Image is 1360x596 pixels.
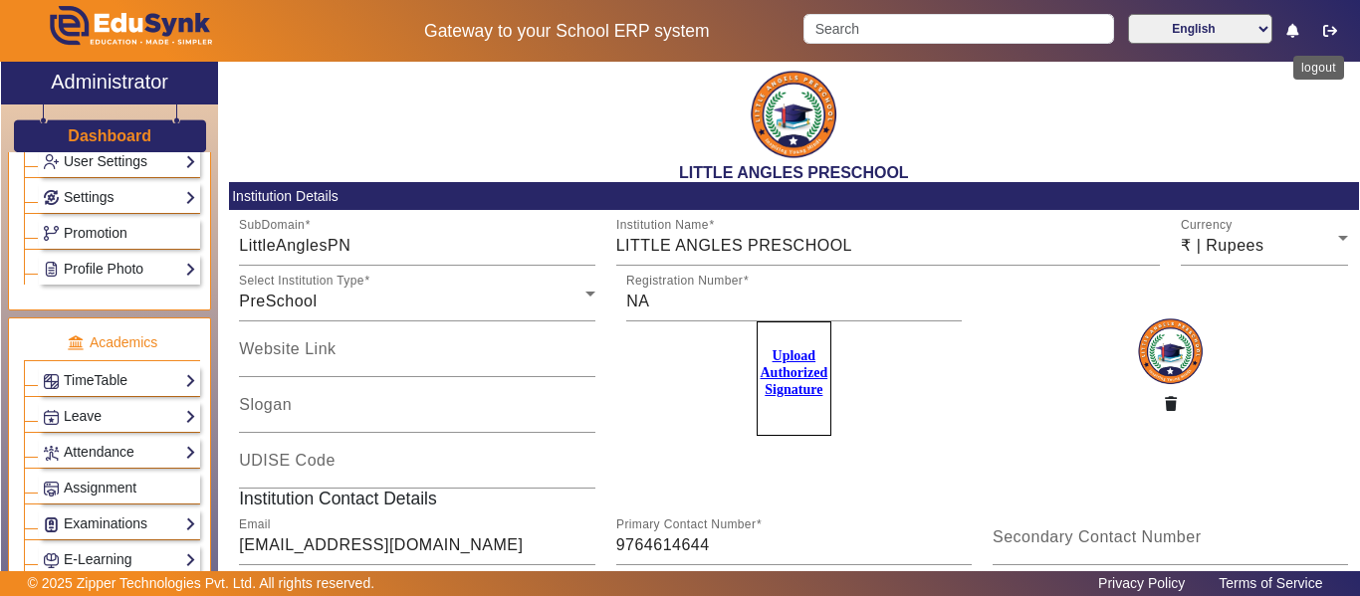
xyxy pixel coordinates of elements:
[239,345,594,369] input: Website Link
[43,222,196,245] a: Promotion
[28,573,375,594] p: © 2025 Zipper Technologies Pvt. Ltd. All rights reserved.
[67,334,85,352] img: academic.png
[239,340,336,357] mat-label: Website Link
[616,219,709,232] mat-label: Institution Name
[239,219,305,232] mat-label: SubDomain
[1181,219,1233,232] mat-label: Currency
[1133,315,1208,388] img: be2635b7-6ae6-4ea0-8b31-9ed2eb8b9e03
[68,126,151,145] h3: Dashboard
[44,482,59,497] img: Assignments.png
[229,182,1359,210] mat-card-header: Institution Details
[626,290,961,313] input: Registration Number
[51,70,168,94] h2: Administrator
[64,225,127,241] span: Promotion
[239,293,317,309] span: PreSchool
[24,332,200,353] p: Academics
[43,477,196,499] a: Assignment
[239,275,364,288] mat-label: Select Institution Type
[229,163,1359,182] h2: LITTLE ANGLES PRESCHOOL
[616,518,756,531] mat-label: Primary Contact Number
[44,226,59,241] img: Branchoperations.png
[1,62,218,104] a: Administrator
[239,401,594,425] input: Slogan
[1209,570,1332,596] a: Terms of Service
[239,452,336,469] mat-label: UDISE Code
[239,533,594,557] input: Email
[239,518,271,531] mat-label: Email
[744,67,843,163] img: be2635b7-6ae6-4ea0-8b31-9ed2eb8b9e03
[239,396,292,413] mat-label: Slogan
[239,234,594,258] input: SubDomain
[1088,570,1195,596] a: Privacy Policy
[351,21,784,42] h5: Gateway to your School ERP system
[616,234,1161,258] input: Institution Name
[1181,237,1263,254] span: ₹ | Rupees
[803,14,1113,44] input: Search
[67,125,152,146] a: Dashboard
[626,275,743,288] mat-label: Registration Number
[761,348,828,397] u: Upload Authorized Signature
[993,528,1201,545] mat-label: Secondary Contact Number
[1293,56,1344,80] div: logout
[64,480,136,496] span: Assignment
[239,457,594,481] input: UDISE Code
[616,533,972,557] input: Primary Contact Number
[229,489,1359,509] h5: Institution Contact Details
